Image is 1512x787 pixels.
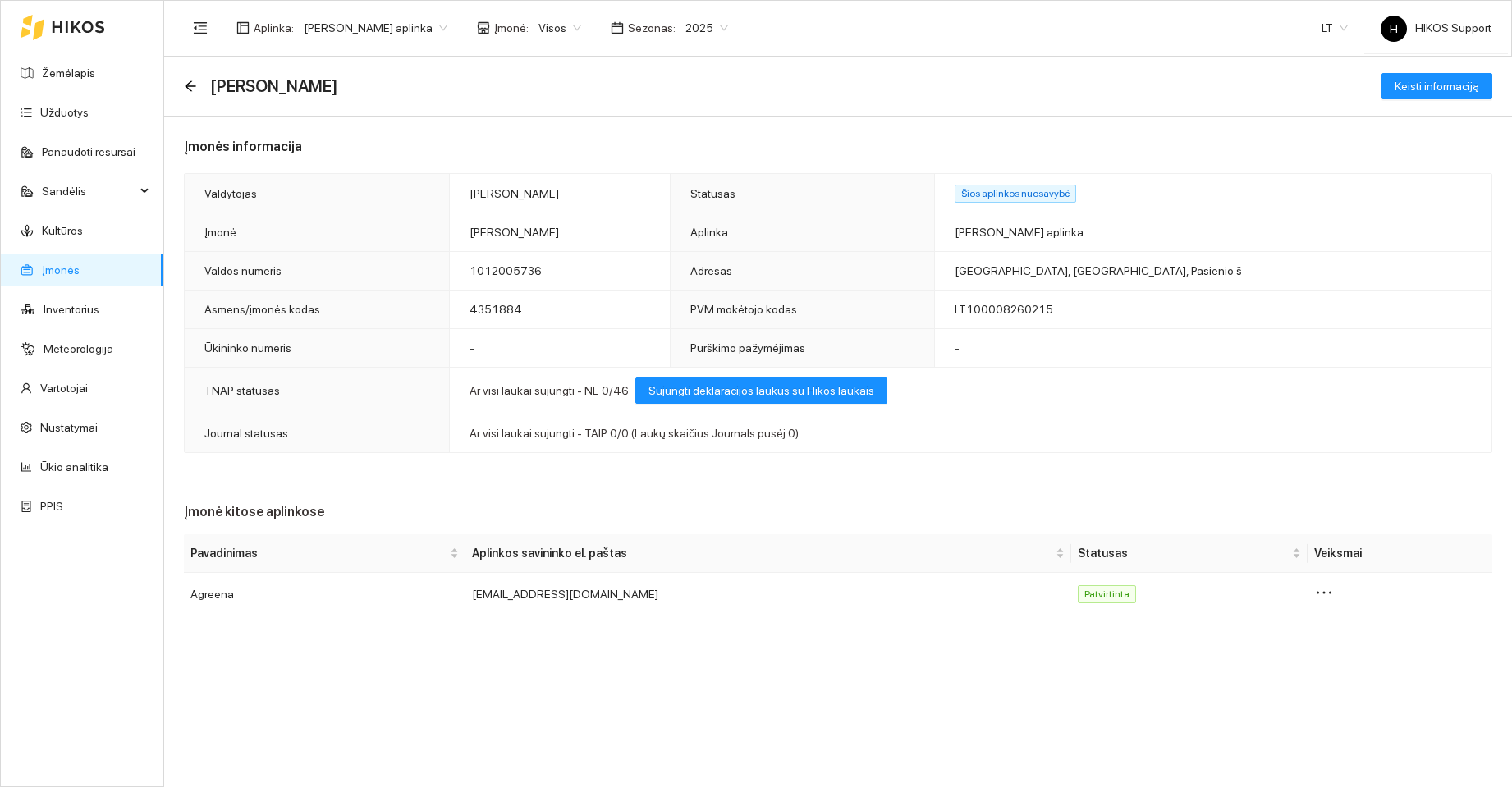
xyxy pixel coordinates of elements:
span: TNAP statusas [204,384,280,397]
th: this column's title is Aplinkos savininko el. paštas,this column is sortable [465,534,1071,573]
span: arrow-left [184,80,197,93]
span: [PERSON_NAME] [470,187,559,200]
a: PPIS [40,500,63,513]
button: Sujungti deklaracijos laukus su Hikos laukais [635,377,887,404]
span: HIKOS Support [1381,21,1491,34]
a: Inventorius [44,303,99,316]
span: calendar [611,21,624,34]
span: 4351884 [470,303,522,316]
span: Aplinka : [254,19,294,37]
span: layout [236,21,250,34]
span: Pavadinimas [190,544,447,562]
span: - [470,341,474,355]
a: Ūkio analitika [40,460,108,474]
th: this column's title is Statusas,this column is sortable [1071,534,1308,573]
span: Asmens/įmonės kodas [204,303,320,316]
span: H [1390,16,1398,42]
span: Purškimo pažymėjimas [690,341,805,355]
span: Įmonė [204,226,236,239]
th: this column's title is Pavadinimas,this column is sortable [184,534,465,573]
span: Šios aplinkos nuosavybė [955,185,1076,203]
a: Nustatymai [40,421,98,434]
span: - [955,341,960,355]
span: Valdos numeris [204,264,282,277]
a: Meteorologija [44,342,113,355]
span: Įmonė kitose aplinkose [184,503,324,521]
span: PVM mokėtojo kodas [690,303,797,316]
span: LT100008260215 [955,303,1053,316]
span: Sezonas : [628,19,676,37]
td: Agreena [184,573,465,615]
a: Kultūros [42,224,83,237]
span: Sujungti deklaracijos laukus su Hikos laukais [648,382,874,400]
span: Sandėlis [42,175,135,208]
span: Edgaro Sudeikio Ūkis [210,73,337,99]
span: [PERSON_NAME] [470,226,559,239]
th: Veiksmai [1308,534,1492,573]
span: 1012005736 [470,264,542,277]
a: Įmonės [42,263,80,277]
span: Ūkininko numeris [204,341,291,355]
div: Įmonės informacija [184,136,1492,157]
span: Aplinkos savininko el. paštas [472,544,1052,562]
span: [PERSON_NAME] aplinka [955,226,1084,239]
span: ellipsis [1314,583,1334,602]
div: Atgal [184,80,197,94]
span: Įmonė : [494,19,529,37]
span: Ar visi laukai sujungti - NE 0/46 [470,384,629,397]
button: menu-fold [184,11,217,44]
span: menu-fold [193,21,208,35]
td: [EMAIL_ADDRESS][DOMAIN_NAME] [465,573,1071,615]
button: Keisti informaciją [1381,73,1492,99]
span: shop [477,21,490,34]
span: 2025 [685,16,728,40]
span: Statusas [1078,544,1289,562]
span: Edgaro Sudeikio aplinka [304,16,447,40]
a: Panaudoti resursai [42,145,135,158]
a: Užduotys [40,106,89,119]
span: Patvirtinta [1078,585,1136,603]
span: Adresas [690,264,732,277]
a: Vartotojai [40,382,88,395]
span: [GEOGRAPHIC_DATA], [GEOGRAPHIC_DATA], Pasienio š [955,264,1242,277]
span: Valdytojas [204,187,257,200]
span: Journal statusas [204,427,288,440]
span: Statusas [690,187,735,200]
span: Aplinka [690,226,728,239]
span: Visos [538,16,581,40]
span: Ar visi laukai sujungti - TAIP 0/0 (Laukų skaičius Journals pusėj 0) [470,427,799,440]
span: LT [1322,16,1348,40]
a: Žemėlapis [42,66,95,80]
span: Keisti informaciją [1395,77,1479,95]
